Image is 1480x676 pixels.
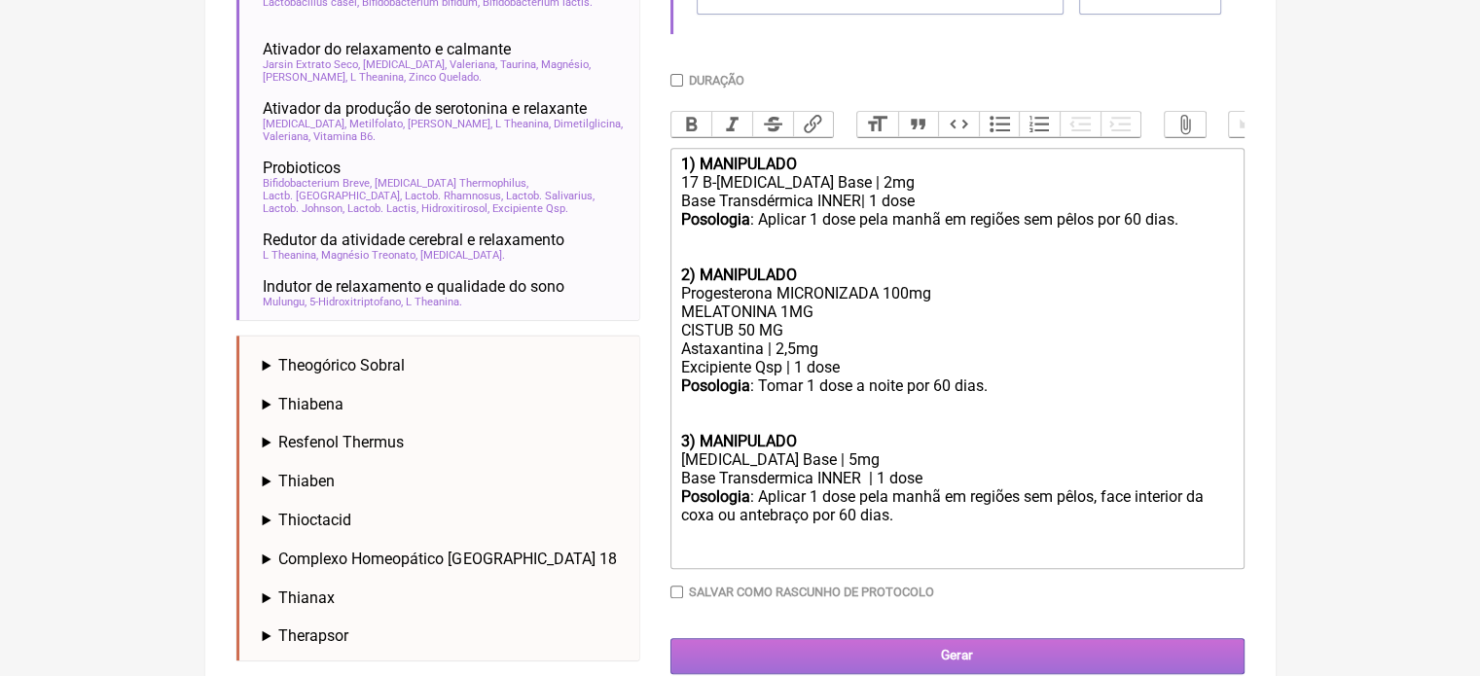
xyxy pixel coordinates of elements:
span: Bifidobacterium Breve [263,177,372,190]
span: L Theanina [406,296,462,308]
strong: 1) MANIPULADO [680,155,796,173]
div: : Aplicar 1 dose pela manhã em regiões sem pêlos por 60 dias. [680,210,1233,266]
span: Lactob. Salivarius [506,190,595,202]
span: [PERSON_NAME] [408,118,492,130]
div: [MEDICAL_DATA] Base | 5mg [680,450,1233,469]
span: Thiaben [278,472,335,490]
summary: Theogórico Sobral [263,356,624,374]
div: : Tomar 1 dose a noite por 60 dias. [680,376,1233,432]
span: L Theanina [495,118,551,130]
div: Excipiente Qsp | 1 dose [680,358,1233,376]
button: Attach Files [1165,112,1206,137]
summary: Thianax [263,588,624,607]
span: Hidroxitirosol [421,202,489,215]
summary: Thiaben [263,472,624,490]
span: L Theanina [350,71,406,84]
label: Duração [689,73,744,88]
span: Probioticos [263,159,341,177]
span: Metilfolato [349,118,405,130]
span: Ativador do relaxamento e calmante [263,40,511,58]
strong: Posologia [680,487,749,506]
span: [MEDICAL_DATA] [263,118,346,130]
button: Strikethrough [752,112,793,137]
span: 5-Hidroxitriptofano [309,296,403,308]
span: Excipiente Qsp [492,202,568,215]
span: Complexo Homeopático [GEOGRAPHIC_DATA] 18 [278,550,616,568]
span: Magnésio Treonato [321,249,417,262]
button: Code [938,112,979,137]
div: Base Transdérmica INNER| 1 dose [680,192,1233,210]
button: Quote [898,112,939,137]
button: Bold [671,112,712,137]
div: : Aplicar 1 dose pela manhã em regiões sem pêlos, face interior da coxa ou antebraço por 60 dias. [680,487,1233,561]
span: Lactb. [GEOGRAPHIC_DATA] [263,190,402,202]
span: Lactob. Lactis [347,202,418,215]
span: Taurina [500,58,538,71]
span: [PERSON_NAME] [263,71,347,84]
span: Redutor da atividade cerebral e relaxamento [263,231,564,249]
button: Increase Level [1101,112,1141,137]
button: Numbers [1019,112,1060,137]
summary: Therapsor [263,626,624,645]
span: Magnésio [541,58,591,71]
span: Lactob. Johnson [263,202,344,215]
button: Undo [1229,112,1270,137]
strong: 2) MANIPULADO [680,266,796,284]
span: Therapsor [278,626,348,645]
div: Base Transdermica INNER | 1 dose [680,469,1233,487]
span: Ativador da produção de serotonina e relaxante [263,99,587,118]
span: Valeriana [450,58,497,71]
summary: Complexo Homeopático [GEOGRAPHIC_DATA] 18 [263,550,624,568]
span: Valeriana [263,130,310,143]
button: Heading [857,112,898,137]
summary: Thioctacid [263,511,624,529]
summary: Resfenol Thermus [263,433,624,451]
button: Decrease Level [1060,112,1101,137]
button: Italic [711,112,752,137]
span: Indutor de relaxamento e qualidade do sono [263,277,564,296]
span: Zinco Quelado [409,71,482,84]
span: Lactob. Rhamnosus [405,190,503,202]
span: Jarsin Extrato Seco [263,58,360,71]
button: Link [793,112,834,137]
span: [MEDICAL_DATA] Thermophilus [375,177,528,190]
span: Thiabena [278,395,343,413]
div: Progesterona MICRONIZADA 100mg MELATONINA 1MG CISTUB 50 MG Astaxantina | 2,5mg [680,284,1233,358]
strong: 3) MANIPULADO [680,432,796,450]
span: Thioctacid [278,511,351,529]
span: Theogórico Sobral [278,356,405,374]
span: [MEDICAL_DATA] [420,249,505,262]
input: Gerar [670,638,1245,674]
span: [MEDICAL_DATA] [363,58,447,71]
summary: Thiabena [263,395,624,413]
strong: Posologia [680,376,749,395]
span: Thianax [278,588,335,607]
span: Dimetilglicina [554,118,623,130]
span: Vitamina B6 [313,130,376,143]
span: L Theanina [263,249,318,262]
div: 17 B-[MEDICAL_DATA] Base | 2mg [680,173,1233,192]
span: Resfenol Thermus [278,433,404,451]
span: Mulungu [263,296,307,308]
strong: Posologia [680,210,749,229]
button: Bullets [979,112,1020,137]
label: Salvar como rascunho de Protocolo [689,585,934,599]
